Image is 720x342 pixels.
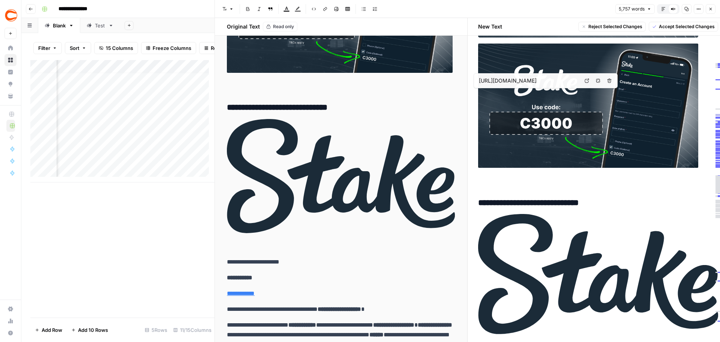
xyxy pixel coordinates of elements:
[222,23,260,30] h2: Original Text
[4,54,16,66] a: Browse
[42,326,62,334] span: Add Row
[578,22,646,32] button: Reject Selected Changes
[65,42,91,54] button: Sort
[30,324,67,336] button: Add Row
[4,78,16,90] a: Opportunities
[615,4,655,14] button: 5,757 words
[199,42,243,54] button: Row Height
[170,324,214,336] div: 11/15 Columns
[4,327,16,339] button: Help + Support
[273,23,294,30] span: Read only
[649,22,718,32] button: Accept Selected Changes
[38,44,50,52] span: Filter
[106,44,133,52] span: 15 Columns
[588,23,642,30] span: Reject Selected Changes
[478,23,502,30] h2: New Text
[153,44,191,52] span: Freeze Columns
[141,42,196,54] button: Freeze Columns
[38,18,80,33] a: Blank
[53,22,66,29] div: Blank
[78,326,108,334] span: Add 10 Rows
[95,22,105,29] div: Test
[211,44,238,52] span: Row Height
[80,18,120,33] a: Test
[4,66,16,78] a: Insights
[4,315,16,327] a: Usage
[4,42,16,54] a: Home
[4,90,16,102] a: Your Data
[4,9,18,22] img: Covers Logo
[4,303,16,315] a: Settings
[67,324,112,336] button: Add 10 Rows
[4,6,16,25] button: Workspace: Covers
[33,42,62,54] button: Filter
[659,23,715,30] span: Accept Selected Changes
[619,6,645,12] span: 5,757 words
[70,44,79,52] span: Sort
[142,324,170,336] div: 5 Rows
[94,42,138,54] button: 15 Columns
